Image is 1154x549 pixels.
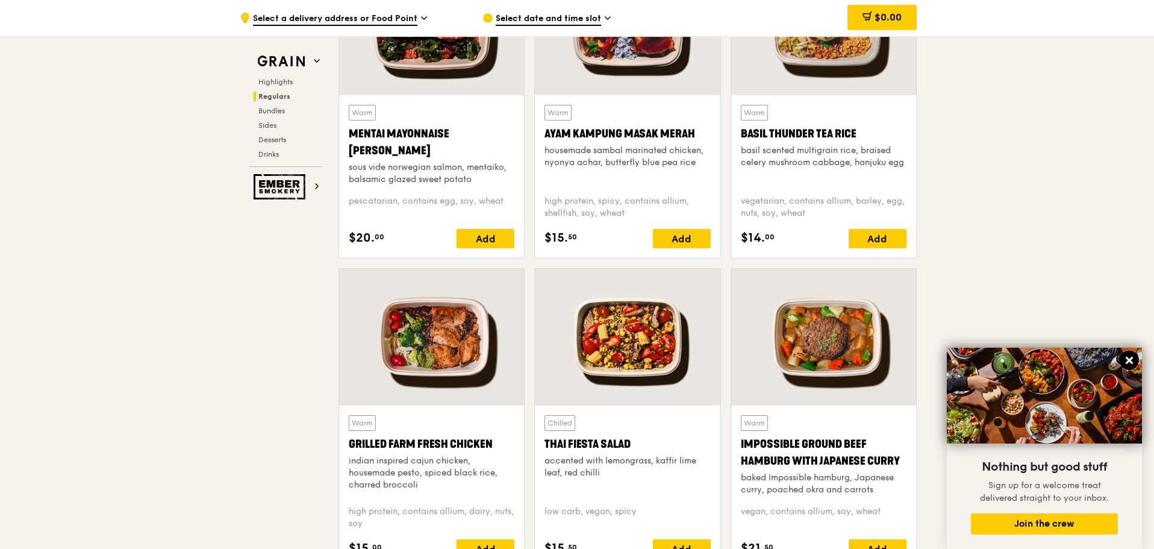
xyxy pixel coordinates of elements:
[741,229,765,247] span: $14.
[875,11,902,23] span: $0.00
[741,436,906,469] div: Impossible Ground Beef Hamburg with Japanese Curry
[741,472,906,496] div: baked Impossible hamburg, Japanese curry, poached okra and carrots
[457,229,514,248] div: Add
[349,455,514,491] div: indian inspired cajun chicken, housemade pesto, spiced black rice, charred broccoli
[568,232,577,242] span: 50
[741,506,906,530] div: vegan, contains allium, soy, wheat
[258,92,290,101] span: Regulars
[349,195,514,219] div: pescatarian, contains egg, soy, wheat
[349,105,376,121] div: Warm
[544,436,710,453] div: Thai Fiesta Salad
[741,195,906,219] div: vegetarian, contains allium, barley, egg, nuts, soy, wheat
[544,125,710,142] div: Ayam Kampung Masak Merah
[765,232,775,242] span: 00
[254,51,309,72] img: Grain web logo
[349,415,376,431] div: Warm
[544,506,710,530] div: low carb, vegan, spicy
[741,145,906,169] div: basil scented multigrain rice, braised celery mushroom cabbage, hanjuku egg
[544,229,568,247] span: $15.
[258,136,286,144] span: Desserts
[349,506,514,530] div: high protein, contains allium, dairy, nuts, soy
[653,229,711,248] div: Add
[254,174,309,199] img: Ember Smokery web logo
[544,415,575,431] div: Chilled
[971,513,1118,535] button: Join the crew
[258,121,276,130] span: Sides
[741,125,906,142] div: Basil Thunder Tea Rice
[741,105,768,121] div: Warm
[496,13,601,26] span: Select date and time slot
[1120,351,1139,370] button: Close
[258,150,279,158] span: Drinks
[349,436,514,453] div: Grilled Farm Fresh Chicken
[258,78,293,86] span: Highlights
[258,107,285,115] span: Bundles
[349,125,514,159] div: Mentai Mayonnaise [PERSON_NAME]
[544,455,710,479] div: accented with lemongrass, kaffir lime leaf, red chilli
[253,13,417,26] span: Select a delivery address or Food Point
[982,460,1107,474] span: Nothing but good stuff
[544,105,572,121] div: Warm
[741,415,768,431] div: Warm
[375,232,384,242] span: 00
[947,348,1142,444] img: DSC07876-Edit02-Large.jpeg
[980,480,1109,503] span: Sign up for a welcome treat delivered straight to your inbox.
[544,195,710,219] div: high protein, spicy, contains allium, shellfish, soy, wheat
[544,145,710,169] div: housemade sambal marinated chicken, nyonya achar, butterfly blue pea rice
[349,229,375,247] span: $20.
[349,162,514,186] div: sous vide norwegian salmon, mentaiko, balsamic glazed sweet potato
[849,229,906,248] div: Add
